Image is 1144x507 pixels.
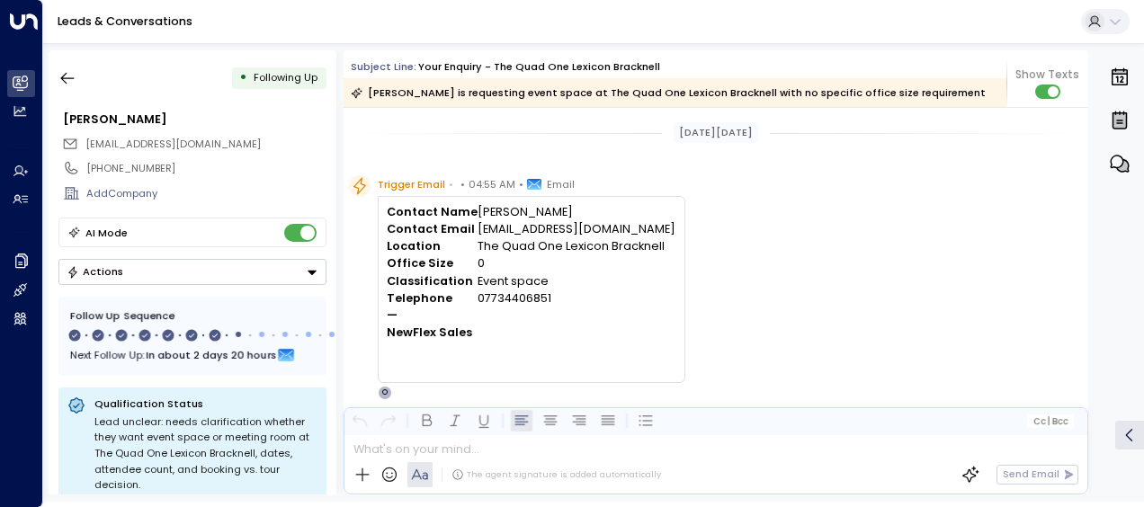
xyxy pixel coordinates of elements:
[449,175,453,193] span: •
[85,137,261,152] span: emmasummersgill65@gmail.com
[378,175,445,193] span: Trigger Email
[387,204,478,219] strong: Contact Name
[478,289,675,307] td: 07734406851
[67,265,123,278] div: Actions
[1015,67,1079,83] span: Show Texts
[86,186,326,201] div: AddCompany
[239,65,247,91] div: •
[478,254,675,271] td: 0
[378,386,392,400] div: O
[387,325,472,340] strong: NewFlex Sales
[387,255,453,271] strong: Office Size
[1027,414,1074,428] button: Cc|Bcc
[478,237,675,254] td: The Quad One Lexicon Bracknell
[70,345,315,365] div: Next Follow Up:
[469,175,515,193] span: 04:55 AM
[70,308,315,324] div: Follow Up Sequence
[349,410,371,431] button: Undo
[85,224,128,242] div: AI Mode
[86,161,326,176] div: [PHONE_NUMBER]
[674,122,759,143] div: [DATE][DATE]
[254,70,317,84] span: Following Up
[387,238,441,253] strong: Location
[519,175,523,193] span: •
[547,175,575,193] span: Email
[58,259,326,285] button: Actions
[460,175,465,193] span: •
[387,221,475,236] strong: Contact Email
[85,137,261,151] span: [EMAIL_ADDRESS][DOMAIN_NAME]
[378,410,399,431] button: Redo
[418,59,660,75] div: Your enquiry - The Quad One Lexicon Bracknell
[146,345,276,365] span: In about 2 days 20 hours
[351,84,986,102] div: [PERSON_NAME] is requesting event space at The Quad One Lexicon Bracknell with no specific office...
[451,468,661,481] div: The agent signature is added automatically
[58,259,326,285] div: Button group with a nested menu
[94,414,317,494] div: Lead unclear: needs clarification whether they want event space or meeting room at The Quad One L...
[58,13,192,29] a: Leads & Conversations
[478,220,675,237] td: [EMAIL_ADDRESS][DOMAIN_NAME]
[1033,416,1068,426] span: Cc Bcc
[387,273,473,289] strong: Classification
[387,290,452,306] strong: Telephone
[1048,416,1050,426] span: |
[387,307,398,323] strong: —
[351,59,416,74] span: Subject Line:
[478,272,675,289] td: Event space
[63,111,326,128] div: [PERSON_NAME]
[94,396,317,411] p: Qualification Status
[478,203,675,220] td: [PERSON_NAME]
